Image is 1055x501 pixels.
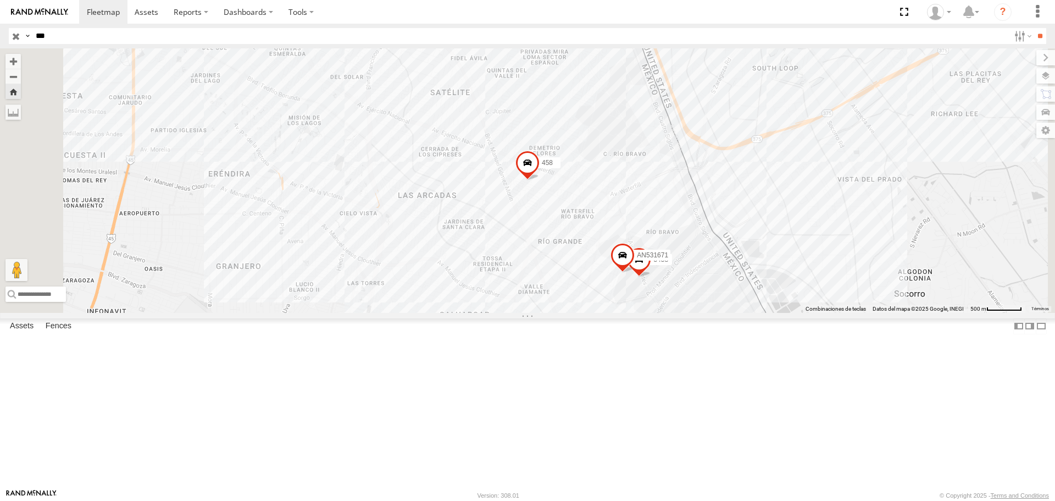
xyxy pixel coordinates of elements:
span: AN531671 [637,251,668,259]
button: Combinaciones de teclas [806,305,866,313]
a: Términos (se abre en una nueva pestaña) [1031,306,1049,311]
i: ? [994,3,1012,21]
label: Dock Summary Table to the Left [1013,318,1024,334]
button: Escala del mapa: 500 m por 61 píxeles [967,305,1025,313]
label: Map Settings [1036,123,1055,138]
div: © Copyright 2025 - [940,492,1049,499]
span: 458 [542,159,553,167]
label: Fences [40,319,77,334]
button: Zoom Home [5,84,21,99]
label: Assets [4,319,39,334]
button: Zoom in [5,54,21,69]
label: Hide Summary Table [1036,318,1047,334]
button: Arrastra al hombrecito al mapa para abrir Street View [5,259,27,281]
div: Version: 308.01 [477,492,519,499]
span: Datos del mapa ©2025 Google, INEGI [873,306,964,312]
label: Dock Summary Table to the Right [1024,318,1035,334]
a: Visit our Website [6,490,57,501]
label: Measure [5,104,21,120]
a: Terms and Conditions [991,492,1049,499]
div: Jonathan Ramirez [923,4,955,20]
label: Search Query [23,28,32,44]
button: Zoom out [5,69,21,84]
img: rand-logo.svg [11,8,68,16]
span: 500 m [970,306,986,312]
label: Search Filter Options [1010,28,1034,44]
